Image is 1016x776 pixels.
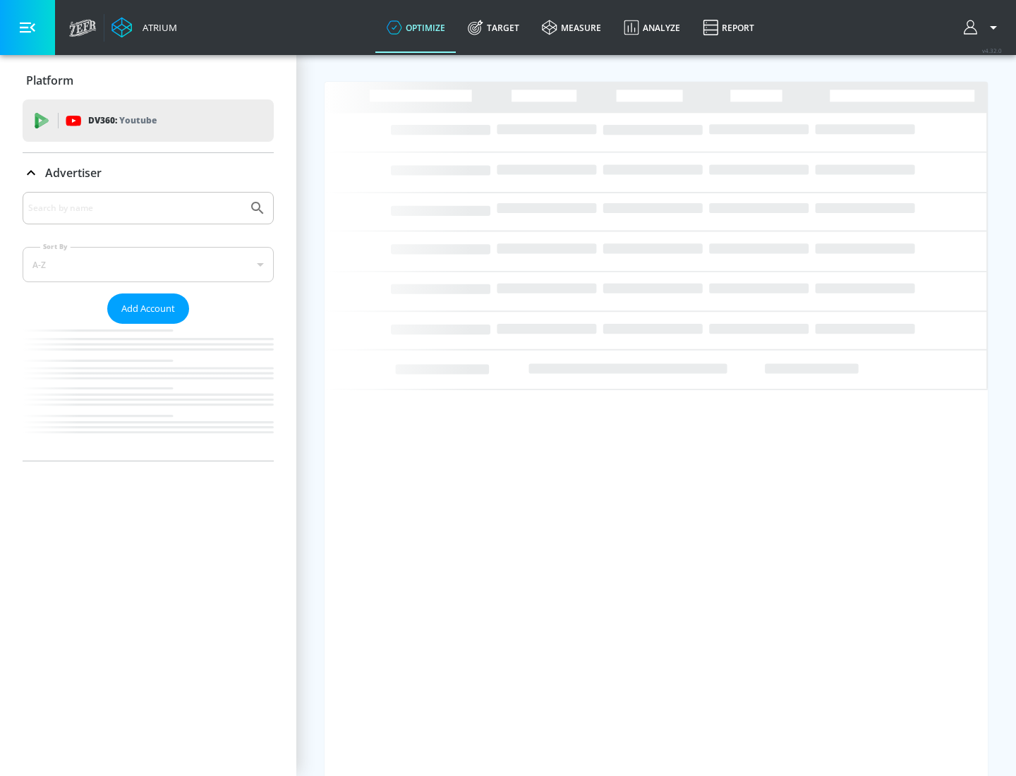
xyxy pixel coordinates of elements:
button: Add Account [107,293,189,324]
div: A-Z [23,247,274,282]
div: Advertiser [23,192,274,461]
p: Platform [26,73,73,88]
a: Atrium [111,17,177,38]
nav: list of Advertiser [23,324,274,461]
a: Report [691,2,766,53]
p: DV360: [88,113,157,128]
a: Analyze [612,2,691,53]
a: optimize [375,2,456,53]
input: Search by name [28,199,242,217]
label: Sort By [40,242,71,251]
span: Add Account [121,301,175,317]
span: v 4.32.0 [982,47,1002,54]
div: Platform [23,61,274,100]
div: Atrium [137,21,177,34]
div: Advertiser [23,153,274,193]
p: Advertiser [45,165,102,181]
a: Target [456,2,531,53]
a: measure [531,2,612,53]
p: Youtube [119,113,157,128]
div: DV360: Youtube [23,99,274,142]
